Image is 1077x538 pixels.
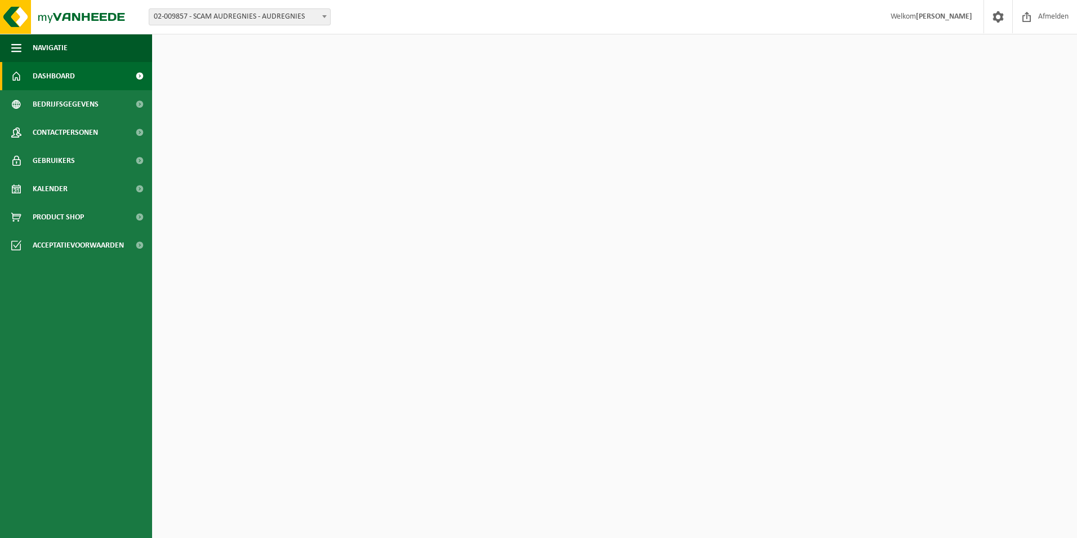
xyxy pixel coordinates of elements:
[33,34,68,62] span: Navigatie
[33,231,124,259] span: Acceptatievoorwaarden
[33,118,98,147] span: Contactpersonen
[33,62,75,90] span: Dashboard
[33,90,99,118] span: Bedrijfsgegevens
[149,9,330,25] span: 02-009857 - SCAM AUDREGNIES - AUDREGNIES
[33,175,68,203] span: Kalender
[916,12,972,21] strong: [PERSON_NAME]
[33,203,84,231] span: Product Shop
[149,8,331,25] span: 02-009857 - SCAM AUDREGNIES - AUDREGNIES
[33,147,75,175] span: Gebruikers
